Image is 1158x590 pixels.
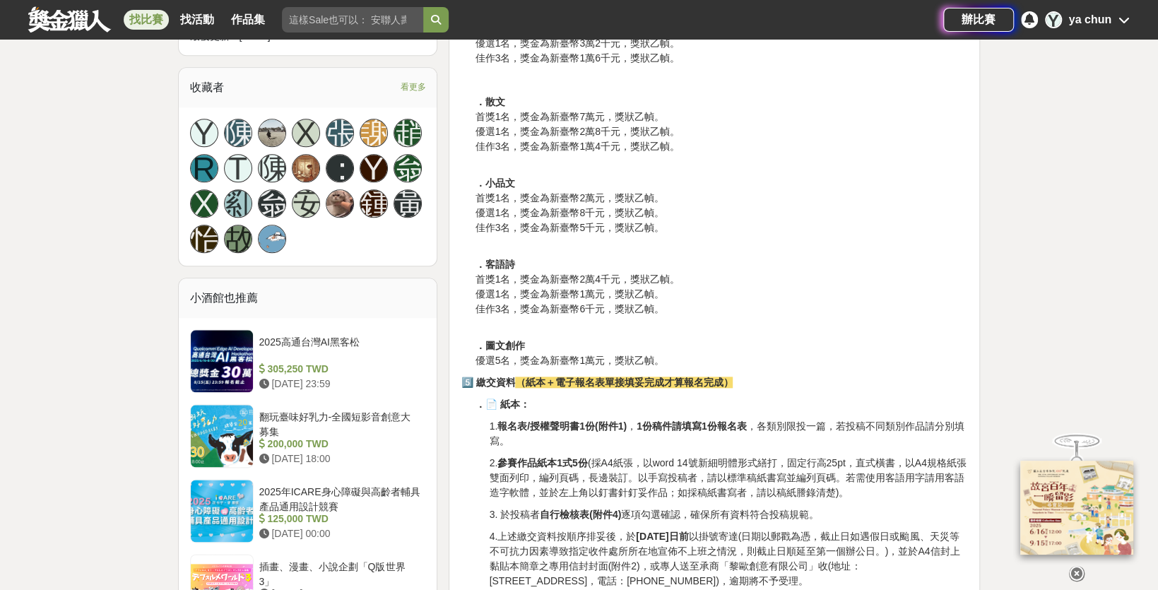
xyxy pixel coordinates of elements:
strong: ．圖文創作 [475,340,524,351]
a: Avatar [292,154,320,182]
strong: ．客語詩 [475,259,514,270]
a: 2025高通台灣AI黑客松 305,250 TWD [DATE] 23:59 [190,329,426,393]
p: 優選5名，獎金為新臺幣1萬元，獎狀乙幀。 [475,324,968,368]
a: 張 [326,119,354,147]
div: ya chun [1069,11,1111,28]
img: 968ab78a-c8e5-4181-8f9d-94c24feca916.png [1020,461,1133,555]
a: 陳 [224,119,252,147]
a: T [224,154,252,182]
a: 找活動 [175,10,220,30]
img: Avatar [259,225,285,252]
a: 怡 [190,225,218,253]
strong: 報名表/授權聲明書1份(附件1) [497,420,627,432]
img: Avatar [326,190,353,217]
div: [DATE] 23:59 [259,377,420,391]
strong: [DATE]日前 [636,531,688,542]
strong: ．小品文 [475,177,514,189]
strong: （紙本＋電子報名表單接填妥完成才算報名完成） [515,377,733,388]
div: Y [1045,11,1062,28]
div: 插畫、漫畫、小說企劃「Q版世界3」 [259,560,420,586]
a: R [190,154,218,182]
p: 首獎1名，獎金為新臺幣2萬4千元，獎狀乙幀。 優選1名，獎金為新臺幣1萬元，獎狀乙幀。 佳作3名，獎金為新臺幣6千元，獎狀乙幀。 [475,242,968,317]
span: 看更多 [400,79,425,95]
img: Avatar [259,119,285,146]
a: 作品集 [225,10,271,30]
a: 故 [224,225,252,253]
a: 安 [292,189,320,218]
div: 125,000 TWD [259,512,420,526]
div: 2025年ICARE身心障礙與高齡者輔具產品通用設計競賽 [259,485,420,512]
strong: ．📄 紙本： [475,399,529,410]
a: 黃 [394,189,422,218]
a: 陳 [258,154,286,182]
div: 305,250 TWD [259,362,420,377]
a: 鍾 [360,189,388,218]
a: 翻玩臺味好乳力-全國短影音創意大募集 200,000 TWD [DATE] 18:00 [190,404,426,468]
a: 辦比賽 [943,8,1014,32]
a: Y [190,119,218,147]
a: X [190,189,218,218]
div: 2025高通台灣AI黑客松 [259,335,420,362]
span: 收藏者 [190,81,224,93]
input: 這樣Sale也可以： 安聯人壽創意銷售法募集 [282,7,423,33]
a: Y [360,154,388,182]
a: X [292,119,320,147]
p: 首獎1名，獎金為新臺幣7萬元，獎狀乙幀。 優選1名，獎金為新臺幣2萬8千元，獎狀乙幀。 佳作3名，獎金為新臺幣1萬4千元，獎狀乙幀。 [475,95,968,154]
a: 乿 [224,189,252,218]
a: 翁 [258,189,286,218]
a: 找比賽 [124,10,169,30]
a: 趙 [394,119,422,147]
p: 4.上述繳交資料按順序排妥後，於 以掛號寄達(日期以郵戳為憑，截止日如遇假日或颱風、天災等不可抗力因素導致指定收件處所所在地宣佈不上班之情況，則截止日順延至第一個辦公日。)，並於A4信封上黏貼本... [489,529,968,589]
strong: 自行檢核表(附件4) [540,509,621,520]
a: 翁 [394,154,422,182]
a: Avatar [258,119,286,147]
strong: ．散文 [475,96,504,107]
a: 謝 [360,119,388,147]
div: 200,000 TWD [259,437,420,452]
a: 2025年ICARE身心障礙與高齡者輔具產品通用設計競賽 125,000 TWD [DATE] 00:00 [190,479,426,543]
div: [DATE] 18:00 [259,452,420,466]
div: 翻玩臺味好乳力-全國短影音創意大募集 [259,410,420,437]
a: Avatar [258,225,286,253]
img: Avatar [293,155,319,182]
strong: 參賽作品紙本1式5份 [497,457,588,468]
div: 小酒館也推薦 [179,278,437,318]
p: 2. (採A4紙張，以word 14號新細明體形式繕打，固定行高25pt，直式橫書，以A4規格紙張雙面列印，編列頁碼，長邊裝訂。以手寫投稿者，請以標準稿紙書寫並編列頁碼。若需使用客語用字請用客語... [489,456,968,500]
strong: 5️⃣ 繳交資料 [461,377,515,388]
a: Avatar [326,189,354,218]
div: [DATE] 00:00 [259,526,420,541]
p: 3. 於投稿者 逐項勾選確認，確保所有資料符合投稿規範。 [489,507,968,522]
strong: 1份稿件請填寫1份報名表 [637,420,747,432]
p: 首獎1名，獎金為新臺幣2萬元，獎狀乙幀。 優選1名，獎金為新臺幣8千元，獎狀乙幀。 佳作3名，獎金為新臺幣5千元，獎狀乙幀。 [475,161,968,235]
a: ： [326,154,354,182]
p: 1. ， ，各類別限投一篇，若投稿不同類別作品請分別填寫。 [489,419,968,449]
